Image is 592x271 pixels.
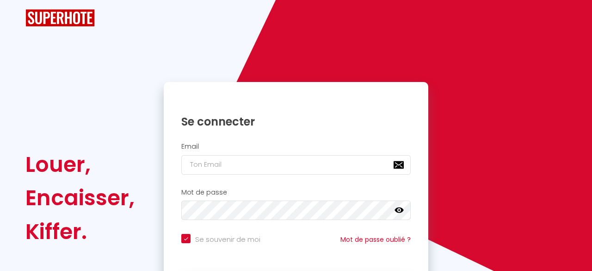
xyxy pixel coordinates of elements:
h1: Se connecter [181,114,411,129]
div: Kiffer. [25,215,135,248]
h2: Mot de passe [181,189,411,196]
h2: Email [181,143,411,151]
input: Ton Email [181,155,411,175]
div: Louer, [25,148,135,181]
img: SuperHote logo [25,9,95,26]
a: Mot de passe oublié ? [340,235,411,244]
div: Encaisser, [25,181,135,214]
